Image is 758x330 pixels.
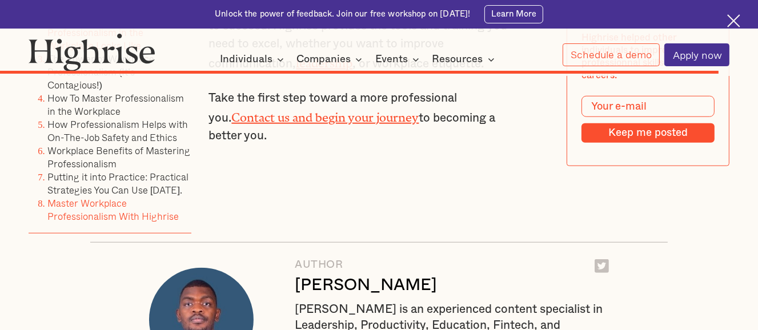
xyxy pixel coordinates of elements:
div: Companies [296,53,351,66]
div: Individuals [220,53,272,66]
a: How To Master Professionalism in the Workplace [47,90,184,118]
a: Schedule a demo [563,43,660,66]
div: Unlock the power of feedback. Join our free workshop on [DATE]! [215,9,470,20]
div: Companies [296,53,366,66]
div: [PERSON_NAME] [295,276,437,296]
div: Resources [432,53,498,66]
a: Learn More [484,5,543,23]
a: Putting it into Practice: Practical Strategies You Can Use [DATE]. [47,170,189,197]
img: Highrise logo [29,33,155,71]
div: Individuals [220,53,287,66]
input: Your e-mail [581,96,715,117]
a: Master Workplace Professionalism With Highrise [47,196,179,223]
img: Cross icon [727,14,740,27]
p: Take the first step toward a more professional you. to becoming a better you. [208,89,515,144]
div: Resources [432,53,483,66]
a: How Professionalism Helps with On-The-Job Safety and Ethics [47,117,188,144]
a: Contact us and begin your journey [231,111,419,118]
div: AUTHOR [295,259,437,271]
input: Keep me posted [581,123,715,143]
form: Modal Form [581,96,715,143]
div: Events [375,53,408,66]
a: Apply now [664,43,729,67]
a: Workplace Benefits of Mastering Professionalism [47,143,190,171]
img: Twitter logo [595,259,609,273]
div: Events [375,53,423,66]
